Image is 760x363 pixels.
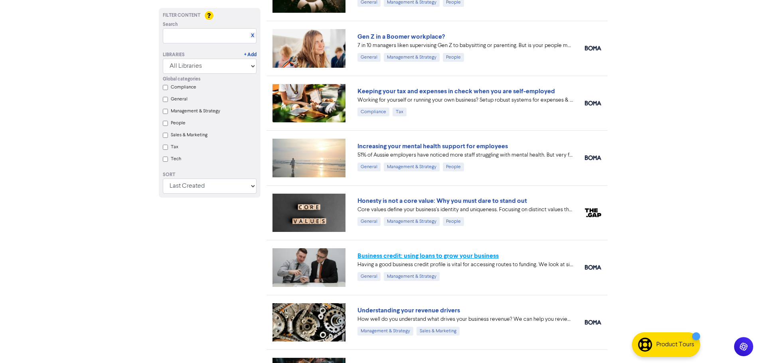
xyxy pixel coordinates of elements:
[384,217,440,226] div: Management & Strategy
[357,41,573,50] div: 7 in 10 managers liken supervising Gen Z to babysitting or parenting. But is your people manageme...
[585,46,601,51] img: boma
[585,208,601,217] img: thegap
[720,325,760,363] iframe: Chat Widget
[393,108,407,116] div: Tax
[443,217,464,226] div: People
[443,53,464,62] div: People
[357,327,413,336] div: Management & Strategy
[171,143,178,151] label: Tax
[163,21,178,28] span: Search
[163,171,257,179] div: Sort
[585,265,601,270] img: boma
[163,12,257,19] div: Filter Content
[244,51,257,59] a: + Add
[417,327,460,336] div: Sales & Marketing
[357,53,381,62] div: General
[443,163,464,171] div: People
[585,155,601,160] img: boma
[384,272,440,281] div: Management & Strategy
[357,108,389,116] div: Compliance
[357,197,527,205] a: Honesty is not a core value: Why you must dare to stand out
[585,101,601,106] img: boma_accounting
[357,261,573,269] div: Having a good business credit profile is vital for accessing routes to funding. We look at six di...
[357,87,555,95] a: Keeping your tax and expenses in check when you are self-employed
[585,320,601,325] img: boma_accounting
[357,33,445,41] a: Gen Z in a Boomer workplace?
[357,163,381,171] div: General
[171,120,186,127] label: People
[171,96,188,103] label: General
[357,206,573,214] div: Core values define your business's identity and uniqueness. Focusing on distinct values that refl...
[384,163,440,171] div: Management & Strategy
[357,151,573,159] div: 51% of Aussie employers have noticed more staff struggling with mental health. But very few have ...
[357,306,460,314] a: Understanding your revenue drivers
[171,84,196,91] label: Compliance
[384,53,440,62] div: Management & Strategy
[357,252,499,260] a: Business credit: using loans to grow your business
[357,96,573,104] div: Working for yourself or running your own business? Setup robust systems for expenses & tax requir...
[163,51,185,59] div: Libraries
[357,272,381,281] div: General
[357,217,381,226] div: General
[163,76,257,83] div: Global categories
[171,155,181,163] label: Tech
[251,33,254,39] a: X
[357,142,508,150] a: Increasing your mental health support for employees
[357,315,573,324] div: How well do you understand what drives your business revenue? We can help you review your numbers...
[171,108,220,115] label: Management & Strategy
[171,131,207,139] label: Sales & Marketing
